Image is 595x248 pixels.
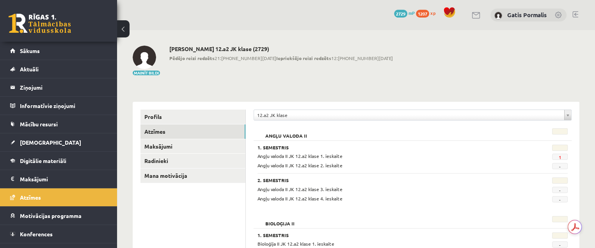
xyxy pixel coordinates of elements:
[169,55,393,62] span: 21:[PHONE_NUMBER][DATE] 12:[PHONE_NUMBER][DATE]
[416,10,439,16] a: 1207 xp
[258,216,302,224] h2: Bioloģija II
[169,46,393,52] h2: [PERSON_NAME] 12.a2 JK klase (2729)
[10,133,107,151] a: [DEMOGRAPHIC_DATA]
[140,110,245,124] a: Profils
[140,124,245,139] a: Atzīmes
[258,195,343,202] span: Angļu valoda II JK 12.a2 klase 4. ieskaite
[20,120,58,128] span: Mācību resursi
[10,152,107,170] a: Digitālie materiāli
[430,10,435,16] span: xp
[20,212,82,219] span: Motivācijas programma
[20,194,41,201] span: Atzīmes
[20,230,53,237] span: Konferences
[507,11,547,19] a: Gatis Pormalis
[552,187,568,193] span: -
[20,97,107,115] legend: Informatīvie ziņojumi
[257,110,561,120] span: 12.a2 JK klase
[258,177,514,183] h3: 2. Semestris
[169,55,215,61] b: Pēdējo reizi redzēts
[10,78,107,96] a: Ziņojumi
[254,110,571,120] a: 12.a2 JK klase
[258,186,343,192] span: Angļu valoda II JK 12.a2 klase 3. ieskaite
[10,207,107,225] a: Motivācijas programma
[494,12,502,19] img: Gatis Pormalis
[140,154,245,168] a: Radinieki
[20,66,39,73] span: Aktuāli
[133,46,156,69] img: Gatis Pormalis
[10,170,107,188] a: Maksājumi
[394,10,415,16] a: 2729 mP
[140,168,245,183] a: Mana motivācija
[276,55,331,61] b: Iepriekšējo reizi redzēts
[20,47,40,54] span: Sākums
[258,145,514,150] h3: 1. Semestris
[20,78,107,96] legend: Ziņojumi
[10,188,107,206] a: Atzīmes
[258,153,343,159] span: Angļu valoda II JK 12.a2 klase 1. ieskaite
[552,241,568,248] span: -
[9,14,71,33] a: Rīgas 1. Tālmācības vidusskola
[20,139,81,146] span: [DEMOGRAPHIC_DATA]
[10,60,107,78] a: Aktuāli
[552,163,568,169] span: -
[258,232,514,238] h3: 1. Semestris
[10,225,107,243] a: Konferences
[552,196,568,202] span: -
[409,10,415,16] span: mP
[258,128,315,136] h2: Angļu valoda II
[10,97,107,115] a: Informatīvie ziņojumi
[258,241,334,247] span: Bioloģija II JK 12.a2 klase 1. ieskaite
[258,162,343,168] span: Angļu valoda II JK 12.a2 klase 2. ieskaite
[558,154,561,160] a: 1
[140,139,245,154] a: Maksājumi
[20,170,107,188] legend: Maksājumi
[10,42,107,60] a: Sākums
[394,10,407,18] span: 2729
[20,157,66,164] span: Digitālie materiāli
[10,115,107,133] a: Mācību resursi
[416,10,429,18] span: 1207
[133,71,160,75] button: Mainīt bildi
